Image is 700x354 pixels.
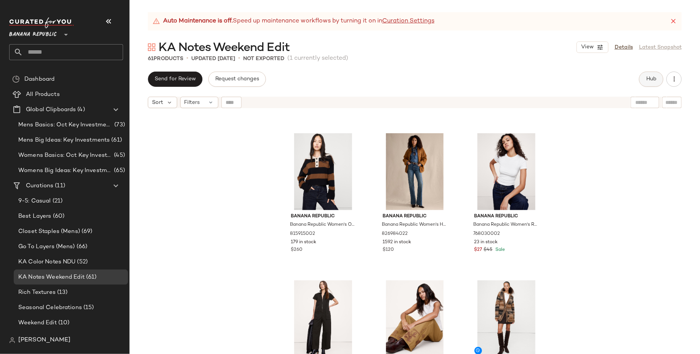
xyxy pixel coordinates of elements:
[474,213,539,220] span: Banana Republic
[112,166,125,175] span: (65)
[26,90,60,99] span: All Products
[581,44,594,50] span: View
[24,75,54,84] span: Dashboard
[291,247,303,254] span: $260
[18,121,113,129] span: Mens Basics: Oct Key Investments
[474,222,538,228] span: Banana Republic Women's Refined Cropped Baby T-Shirt White Size XL
[474,231,500,238] span: 768030002
[474,239,498,246] span: 23 in stock
[18,303,82,312] span: Seasonal Celebrations
[12,75,20,83] img: svg%3e
[184,99,200,107] span: Filters
[113,121,125,129] span: (73)
[18,319,57,327] span: Weekend Edit
[243,55,284,63] p: Not Exported
[18,136,110,145] span: Mens Big Ideas: Key Investments
[577,41,609,53] button: View
[285,133,362,210] img: cn60269137.jpg
[191,55,235,63] p: updated [DATE]
[18,227,80,236] span: Closet Staples (Mens)
[468,133,545,210] img: cn57613534.jpg
[18,258,76,266] span: KA Color Notes NDU
[474,247,482,254] span: $27
[186,54,188,63] span: •
[159,40,290,56] span: KA Notes Weekend Edit
[208,72,266,87] button: Request changes
[148,55,183,63] div: Products
[26,182,53,190] span: Curations
[56,288,68,297] span: (13)
[26,105,76,114] span: Global Clipboards
[154,76,196,82] span: Send for Review
[18,336,70,345] span: [PERSON_NAME]
[382,17,434,26] a: Curation Settings
[18,197,51,206] span: 9-5: Casual
[615,43,633,51] a: Details
[383,239,411,246] span: 1592 in stock
[80,227,93,236] span: (69)
[51,197,63,206] span: (21)
[82,303,94,312] span: (15)
[383,247,394,254] span: $120
[152,99,163,107] span: Sort
[382,222,446,228] span: Banana Republic Women's High-Rise Bootcut [PERSON_NAME] Medium Wash Petite Size 24 Petite
[148,56,154,62] span: 61
[383,213,447,220] span: Banana Republic
[163,17,233,26] strong: Auto Maintenance is off.
[9,26,57,40] span: Banana Republic
[57,319,70,327] span: (10)
[18,212,51,221] span: Best Layers
[484,247,493,254] span: $45
[639,72,663,87] button: Hub
[18,288,56,297] span: Rich Textures
[9,18,74,28] img: cfy_white_logo.C9jOOHJF.svg
[18,166,112,175] span: Womens Big Ideas: Key Investments
[215,76,259,82] span: Request changes
[238,54,240,63] span: •
[494,247,505,252] span: Sale
[9,337,15,343] img: svg%3e
[382,231,408,238] span: 826984022
[646,76,657,82] span: Hub
[110,136,122,145] span: (61)
[51,212,65,221] span: (60)
[148,72,202,87] button: Send for Review
[376,133,453,210] img: cn60044805.jpg
[290,231,316,238] span: 815915002
[148,43,155,51] img: svg%3e
[287,54,348,63] span: (1 currently selected)
[152,17,434,26] div: Speed up maintenance workflows by turning it on in
[76,105,85,114] span: (4)
[112,151,125,160] span: (45)
[18,273,85,282] span: KA Notes Weekend Edit
[291,213,356,220] span: Banana Republic
[75,242,88,251] span: (66)
[290,222,355,228] span: Banana Republic Women's Oversized Cashmere Cropped Sweater Polo Shirt Brown & Black Stripe Size XS
[18,151,112,160] span: Womens Basics: Oct Key Investments
[85,273,97,282] span: (61)
[53,182,65,190] span: (11)
[76,258,88,266] span: (52)
[291,239,317,246] span: 179 in stock
[18,242,75,251] span: Go To Layers (Mens)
